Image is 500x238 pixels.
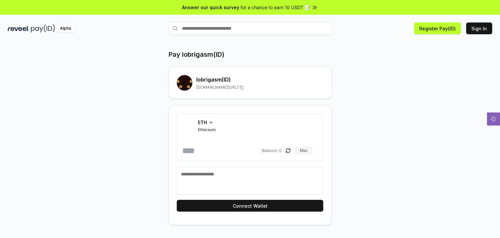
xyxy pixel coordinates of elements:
[414,22,461,34] button: Register Pay(ID)
[196,85,238,90] span: [DOMAIN_NAME][URL]
[241,4,310,11] span: for a chance to earn 10 USDT 📝
[169,50,224,59] h1: Pay lobrigasm(ID)
[182,4,239,11] span: Answer our quick survey
[279,148,282,153] span: 0
[262,148,278,153] span: Balance:
[177,200,323,212] button: Connect Wallet
[8,24,30,33] img: reveel_dark
[466,22,492,34] button: Sign In
[196,76,323,83] h2: lobrigasm (ID)
[198,127,216,132] span: Ethereum
[31,24,55,33] img: pay_id
[198,119,207,126] span: ETH
[56,24,75,33] div: Alpha
[295,147,312,155] button: Max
